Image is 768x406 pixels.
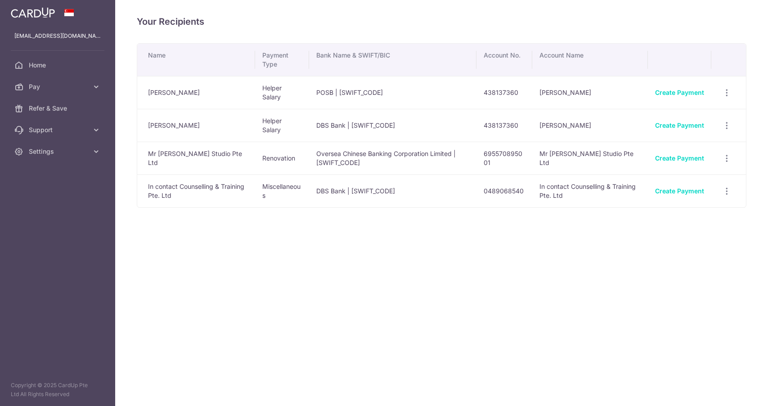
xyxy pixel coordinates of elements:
[29,82,88,91] span: Pay
[137,14,746,29] h4: Your Recipients
[29,147,88,156] span: Settings
[655,187,704,195] a: Create Payment
[137,76,255,109] td: [PERSON_NAME]
[309,76,477,109] td: POSB | [SWIFT_CODE]
[137,44,255,76] th: Name
[309,44,477,76] th: Bank Name & SWIFT/BIC
[476,142,532,174] td: 695570895001
[137,174,255,207] td: In contact Counselling & Training Pte. Ltd
[476,44,532,76] th: Account No.
[255,76,309,109] td: Helper Salary
[309,174,477,207] td: DBS Bank | [SWIFT_CODE]
[255,142,309,174] td: Renovation
[655,154,704,162] a: Create Payment
[309,142,477,174] td: Oversea Chinese Banking Corporation Limited | [SWIFT_CODE]
[655,89,704,96] a: Create Payment
[137,142,255,174] td: Mr [PERSON_NAME] Studio Pte Ltd
[11,7,55,18] img: CardUp
[655,121,704,129] a: Create Payment
[476,76,532,109] td: 438137360
[532,76,648,109] td: [PERSON_NAME]
[476,174,532,207] td: 0489068540
[532,174,648,207] td: In contact Counselling & Training Pte. Ltd
[476,109,532,142] td: 438137360
[14,31,101,40] p: [EMAIL_ADDRESS][DOMAIN_NAME]
[137,109,255,142] td: [PERSON_NAME]
[29,125,88,134] span: Support
[29,104,88,113] span: Refer & Save
[29,61,88,70] span: Home
[255,44,309,76] th: Payment Type
[532,44,648,76] th: Account Name
[255,109,309,142] td: Helper Salary
[255,174,309,207] td: Miscellaneous
[532,109,648,142] td: [PERSON_NAME]
[532,142,648,174] td: Mr [PERSON_NAME] Studio Pte Ltd
[309,109,477,142] td: DBS Bank | [SWIFT_CODE]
